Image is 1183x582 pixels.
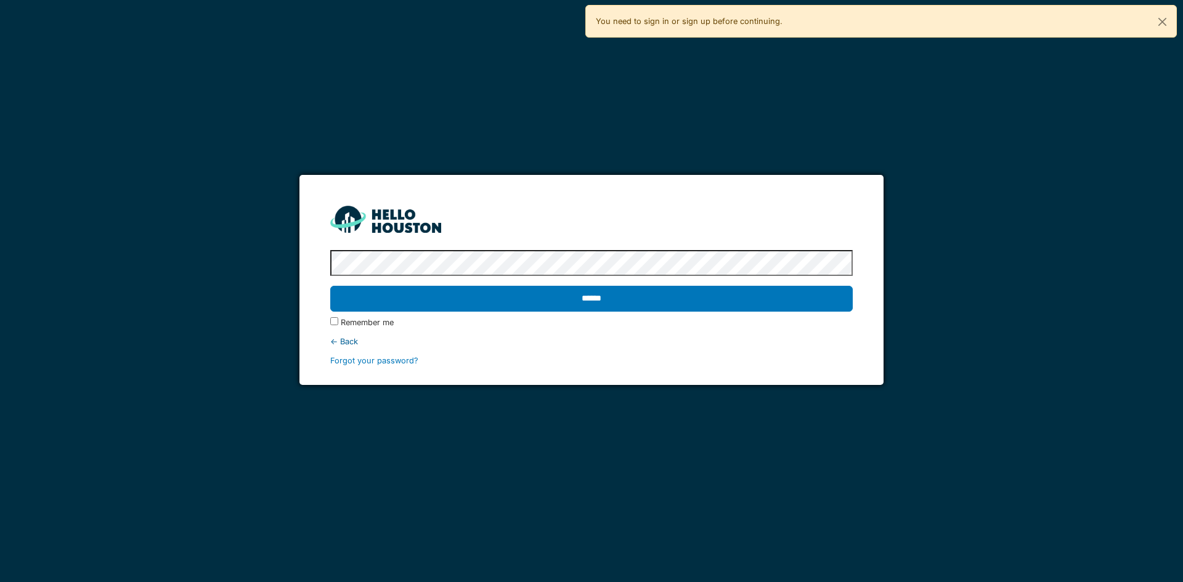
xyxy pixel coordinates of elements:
label: Remember me [341,317,394,328]
div: ← Back [330,336,852,347]
div: You need to sign in or sign up before continuing. [585,5,1177,38]
a: Forgot your password? [330,356,418,365]
img: HH_line-BYnF2_Hg.png [330,206,441,232]
button: Close [1148,6,1176,38]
